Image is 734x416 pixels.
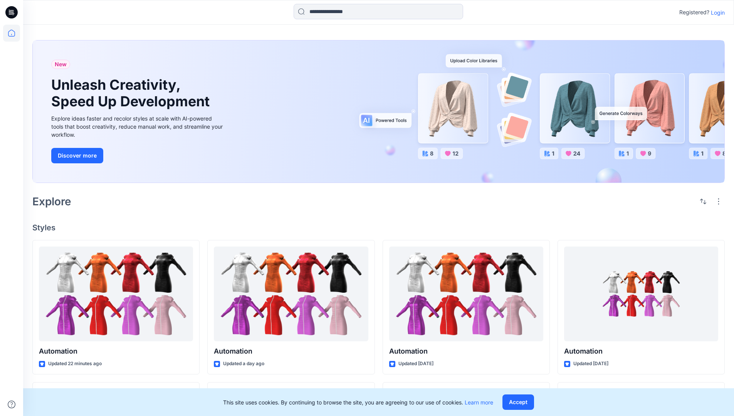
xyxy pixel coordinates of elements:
[502,394,534,410] button: Accept
[48,360,102,368] p: Updated 22 minutes ago
[39,247,193,342] a: Automation
[389,346,543,357] p: Automation
[32,223,725,232] h4: Styles
[32,195,71,208] h2: Explore
[51,77,213,110] h1: Unleash Creativity, Speed Up Development
[573,360,608,368] p: Updated [DATE]
[564,247,718,342] a: Automation
[679,8,709,17] p: Registered?
[51,148,225,163] a: Discover more
[214,247,368,342] a: Automation
[39,346,193,357] p: Automation
[223,398,493,406] p: This site uses cookies. By continuing to browse the site, you are agreeing to our use of cookies.
[564,346,718,357] p: Automation
[389,247,543,342] a: Automation
[398,360,433,368] p: Updated [DATE]
[51,148,103,163] button: Discover more
[51,114,225,139] div: Explore ideas faster and recolor styles at scale with AI-powered tools that boost creativity, red...
[223,360,264,368] p: Updated a day ago
[711,8,725,17] p: Login
[214,346,368,357] p: Automation
[465,399,493,406] a: Learn more
[55,60,67,69] span: New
